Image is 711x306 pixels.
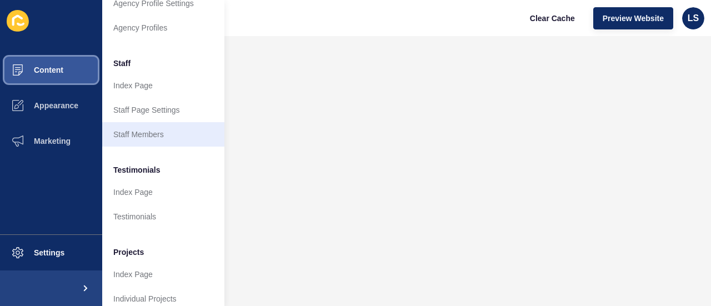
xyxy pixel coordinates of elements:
[102,262,224,287] a: Index Page
[530,13,575,24] span: Clear Cache
[102,16,224,40] a: Agency Profiles
[102,180,224,204] a: Index Page
[520,7,584,29] button: Clear Cache
[603,13,664,24] span: Preview Website
[113,164,161,175] span: Testimonials
[113,247,144,258] span: Projects
[102,122,224,147] a: Staff Members
[688,13,699,24] span: LS
[593,7,673,29] button: Preview Website
[102,73,224,98] a: Index Page
[102,204,224,229] a: Testimonials
[113,58,131,69] span: Staff
[102,98,224,122] a: Staff Page Settings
